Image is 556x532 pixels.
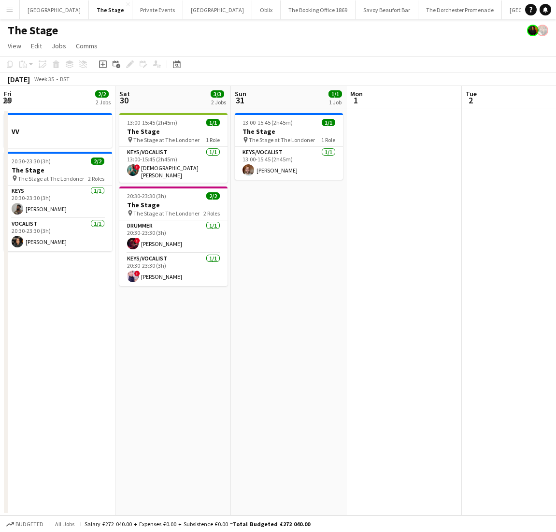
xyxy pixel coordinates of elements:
span: 3/3 [211,90,224,98]
span: 1/1 [322,119,335,126]
a: Edit [27,40,46,52]
span: 2 Roles [88,175,104,182]
button: The Booking Office 1869 [281,0,356,19]
button: Savoy Beaufort Bar [356,0,418,19]
div: 1 Job [329,99,342,106]
app-card-role: Drummer1/120:30-23:30 (3h)![PERSON_NAME] [119,220,228,253]
span: All jobs [53,520,76,528]
div: [DATE] [8,74,30,84]
span: 20:30-23:30 (3h) [12,158,51,165]
span: 1/1 [206,119,220,126]
span: Total Budgeted £272 040.00 [233,520,310,528]
span: 2 Roles [203,210,220,217]
app-job-card: 13:00-15:45 (2h45m)1/1The Stage The Stage at The Londoner1 RoleKeys/Vocalist1/113:00-15:45 (2h45m... [119,113,228,183]
span: Tue [466,89,477,98]
span: 13:00-15:45 (2h45m) [242,119,293,126]
span: Edit [31,42,42,50]
app-user-avatar: Rosie Skuse [537,25,548,36]
h3: VV [4,127,112,136]
span: 13:00-15:45 (2h45m) [127,119,177,126]
span: View [8,42,21,50]
span: 30 [118,95,130,106]
span: 2 [464,95,477,106]
h1: The Stage [8,23,58,38]
button: The Stage [89,0,132,19]
app-card-role: Vocalist1/120:30-23:30 (3h)[PERSON_NAME] [4,218,112,251]
span: 1/1 [328,90,342,98]
span: 2/2 [95,90,109,98]
a: Comms [72,40,101,52]
h3: The Stage [235,127,343,136]
app-card-role: Keys/Vocalist1/120:30-23:30 (3h)![PERSON_NAME] [119,253,228,286]
button: [GEOGRAPHIC_DATA] [183,0,252,19]
button: [GEOGRAPHIC_DATA] [20,0,89,19]
span: The Stage at The Londoner [18,175,84,182]
span: 29 [2,95,12,106]
span: Fri [4,89,12,98]
span: 31 [233,95,246,106]
app-job-card: 13:00-15:45 (2h45m)1/1The Stage The Stage at The Londoner1 RoleKeys/Vocalist1/113:00-15:45 (2h45m... [235,113,343,180]
a: View [4,40,25,52]
app-job-card: 20:30-23:30 (3h)2/2The Stage The Stage at The Londoner2 RolesDrummer1/120:30-23:30 (3h)![PERSON_N... [119,187,228,286]
span: The Stage at The Londoner [249,136,315,144]
app-user-avatar: Celine Amara [527,25,539,36]
span: Mon [350,89,363,98]
button: The Dorchester Promenade [418,0,502,19]
span: ! [134,164,140,170]
button: Private Events [132,0,183,19]
button: Budgeted [5,519,45,530]
span: Sun [235,89,246,98]
span: 2/2 [206,192,220,200]
span: Week 35 [32,75,56,83]
app-card-role: Keys1/120:30-23:30 (3h)[PERSON_NAME] [4,186,112,218]
span: Comms [76,42,98,50]
span: ! [134,271,140,276]
app-card-role: Keys/Vocalist1/113:00-15:45 (2h45m)[PERSON_NAME] [235,147,343,180]
button: Oblix [252,0,281,19]
h3: The Stage [4,166,112,174]
span: The Stage at The Londoner [133,136,200,144]
div: 2 Jobs [96,99,111,106]
span: ! [134,238,140,244]
span: 1 Role [321,136,335,144]
span: 20:30-23:30 (3h) [127,192,166,200]
div: Salary £272 040.00 + Expenses £0.00 + Subsistence £0.00 = [85,520,310,528]
span: 1 [349,95,363,106]
span: Sat [119,89,130,98]
app-job-card: 20:30-23:30 (3h)2/2The Stage The Stage at The Londoner2 RolesKeys1/120:30-23:30 (3h)[PERSON_NAME]... [4,152,112,251]
span: Budgeted [15,521,43,528]
app-card-role: Keys/Vocalist1/113:00-15:45 (2h45m)![DEMOGRAPHIC_DATA][PERSON_NAME] [119,147,228,183]
span: 1 Role [206,136,220,144]
h3: The Stage [119,127,228,136]
span: Jobs [52,42,66,50]
span: 2/2 [91,158,104,165]
h3: The Stage [119,201,228,209]
div: 2 Jobs [211,99,226,106]
span: The Stage at The Londoner [133,210,200,217]
div: BST [60,75,70,83]
app-job-card: VV [4,113,112,148]
a: Jobs [48,40,70,52]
